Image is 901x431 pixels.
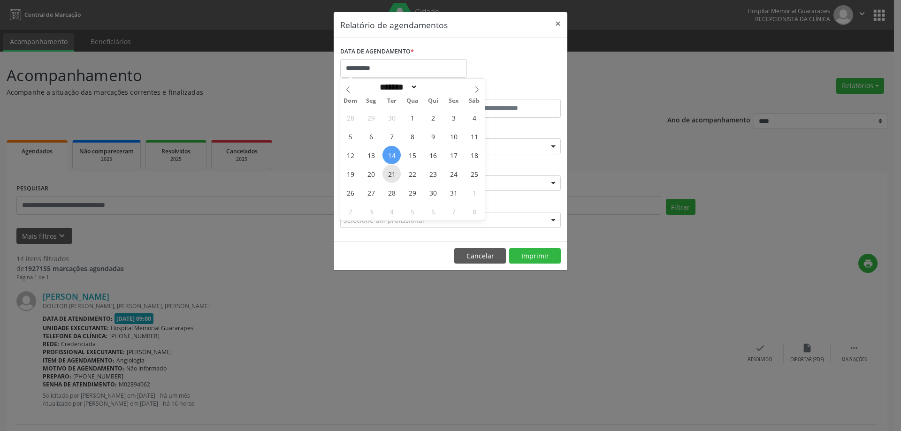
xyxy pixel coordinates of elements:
[403,183,421,202] span: Outubro 29, 2025
[424,202,442,220] span: Novembro 6, 2025
[444,165,463,183] span: Outubro 24, 2025
[465,127,483,145] span: Outubro 11, 2025
[403,127,421,145] span: Outubro 8, 2025
[465,146,483,164] span: Outubro 18, 2025
[344,215,424,225] span: Selecione um profissional
[444,146,463,164] span: Outubro 17, 2025
[509,248,561,264] button: Imprimir
[341,146,359,164] span: Outubro 12, 2025
[453,84,561,99] label: ATÉ
[424,108,442,127] span: Outubro 2, 2025
[340,45,414,59] label: DATA DE AGENDAMENTO
[444,183,463,202] span: Outubro 31, 2025
[443,98,464,104] span: Sex
[341,165,359,183] span: Outubro 19, 2025
[362,127,380,145] span: Outubro 6, 2025
[454,248,506,264] button: Cancelar
[465,202,483,220] span: Novembro 8, 2025
[424,183,442,202] span: Outubro 30, 2025
[340,98,361,104] span: Dom
[444,108,463,127] span: Outubro 3, 2025
[341,183,359,202] span: Outubro 26, 2025
[464,98,485,104] span: Sáb
[382,146,401,164] span: Outubro 14, 2025
[403,202,421,220] span: Novembro 5, 2025
[382,202,401,220] span: Novembro 4, 2025
[465,165,483,183] span: Outubro 25, 2025
[444,127,463,145] span: Outubro 10, 2025
[341,108,359,127] span: Setembro 28, 2025
[465,108,483,127] span: Outubro 4, 2025
[402,98,423,104] span: Qua
[362,202,380,220] span: Novembro 3, 2025
[424,127,442,145] span: Outubro 9, 2025
[549,12,567,35] button: Close
[424,165,442,183] span: Outubro 23, 2025
[403,165,421,183] span: Outubro 22, 2025
[361,98,382,104] span: Seg
[382,108,401,127] span: Setembro 30, 2025
[382,127,401,145] span: Outubro 7, 2025
[403,108,421,127] span: Outubro 1, 2025
[465,183,483,202] span: Novembro 1, 2025
[382,98,402,104] span: Ter
[424,146,442,164] span: Outubro 16, 2025
[423,98,443,104] span: Qui
[341,202,359,220] span: Novembro 2, 2025
[362,183,380,202] span: Outubro 27, 2025
[382,165,401,183] span: Outubro 21, 2025
[340,19,448,31] h5: Relatório de agendamentos
[418,82,449,92] input: Year
[376,82,418,92] select: Month
[382,183,401,202] span: Outubro 28, 2025
[341,127,359,145] span: Outubro 5, 2025
[444,202,463,220] span: Novembro 7, 2025
[362,165,380,183] span: Outubro 20, 2025
[403,146,421,164] span: Outubro 15, 2025
[362,146,380,164] span: Outubro 13, 2025
[362,108,380,127] span: Setembro 29, 2025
